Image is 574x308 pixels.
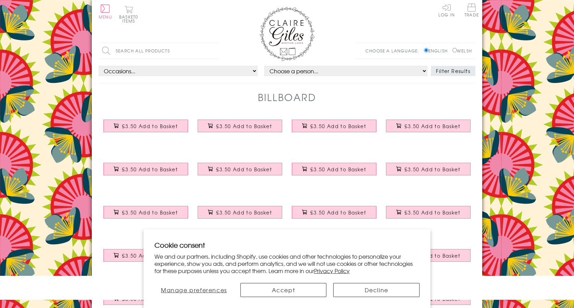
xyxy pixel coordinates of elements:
[292,206,377,219] button: £3.50 Add to Basket
[216,166,272,173] span: £3.50 Add to Basket
[404,209,460,216] span: £3.50 Add to Basket
[122,123,178,130] span: £3.50 Add to Basket
[99,158,193,187] a: Birthday Card, Happy Birthday to you, Block of letters, with gold foil £3.50 Add to Basket
[99,43,219,59] input: Search all products
[161,286,227,294] span: Manage preferences
[122,252,178,259] span: £3.50 Add to Basket
[287,201,381,230] a: Baby Boy Card, Slanted script with gold stars and gold foil £3.50 Add to Basket
[464,3,479,17] span: Trade
[381,114,475,144] a: Birthday Card, Happy Birthday, Pink background and stars, with gold foil £3.50 Add to Basket
[365,48,423,54] p: Choose a language:
[99,114,193,144] a: Birthday Card, Happy Birthday to You, Rainbow colours, with gold foil £3.50 Add to Basket
[103,163,188,175] button: £3.50 Add to Basket
[103,206,188,219] button: £3.50 Add to Basket
[404,123,460,130] span: £3.50 Add to Basket
[122,14,138,24] span: 0 items
[404,252,460,259] span: £3.50 Add to Basket
[198,163,283,175] button: £3.50 Add to Basket
[154,253,420,274] p: We and our partners, including Shopify, use cookies and other technologies to personalize your ex...
[424,48,451,54] label: English
[240,283,327,297] button: Accept
[431,66,475,76] button: Filter Results
[310,166,366,173] span: £3.50 Add to Basket
[310,123,366,130] span: £3.50 Add to Basket
[438,3,455,17] a: Log In
[386,206,471,219] button: £3.50 Add to Basket
[287,158,381,187] a: Get Well Card, Rainbow block letters and stars, with gold foil £3.50 Add to Basket
[464,3,479,18] a: Trade
[452,48,472,54] label: Welsh
[314,267,350,275] a: Privacy Policy
[381,201,475,230] a: New Baby Card, Red on yellow background with stars and gold foil £3.50 Add to Basket
[216,123,272,130] span: £3.50 Add to Basket
[193,201,287,230] a: Baby Girl Card, Pink with gold stars and gold foil £3.50 Add to Basket
[154,283,234,297] button: Manage preferences
[193,158,287,187] a: Birthday Card, Scattered letters with stars and gold foil £3.50 Add to Basket
[154,240,420,250] h2: Cookie consent
[212,43,219,59] input: Search
[216,209,272,216] span: £3.50 Add to Basket
[310,209,366,216] span: £3.50 Add to Basket
[333,283,420,297] button: Decline
[122,209,178,216] span: £3.50 Add to Basket
[381,158,475,187] a: Good Luck Card, Rainbow stencil letters, with gold foil £3.50 Add to Basket
[119,5,138,23] button: Basket0 items
[99,4,112,19] button: Menu
[258,90,316,104] h1: Billboard
[292,163,377,175] button: £3.50 Add to Basket
[103,249,188,262] button: £3.50 Add to Basket
[260,7,314,61] img: Claire Giles Greetings Cards
[198,120,283,132] button: £3.50 Add to Basket
[193,114,287,144] a: Birthday Card, Happy Birthday, Rainbow colours, with gold foil £3.50 Add to Basket
[99,244,193,273] a: Engagement Card, Congratulations on your Engagemnet text with gold foil £3.50 Add to Basket
[198,206,283,219] button: £3.50 Add to Basket
[452,48,457,52] input: Welsh
[122,166,178,173] span: £3.50 Add to Basket
[404,166,460,173] span: £3.50 Add to Basket
[292,120,377,132] button: £3.50 Add to Basket
[103,120,188,132] button: £3.50 Add to Basket
[99,201,193,230] a: Congratulations Card, In circles with stars and gold foil £3.50 Add to Basket
[99,14,112,20] span: Menu
[386,120,471,132] button: £3.50 Add to Basket
[386,163,471,175] button: £3.50 Add to Basket
[287,114,381,144] a: Birthday Card, Wishing you a Happy Birthday, Block letters, with gold foil £3.50 Add to Basket
[424,48,428,52] input: English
